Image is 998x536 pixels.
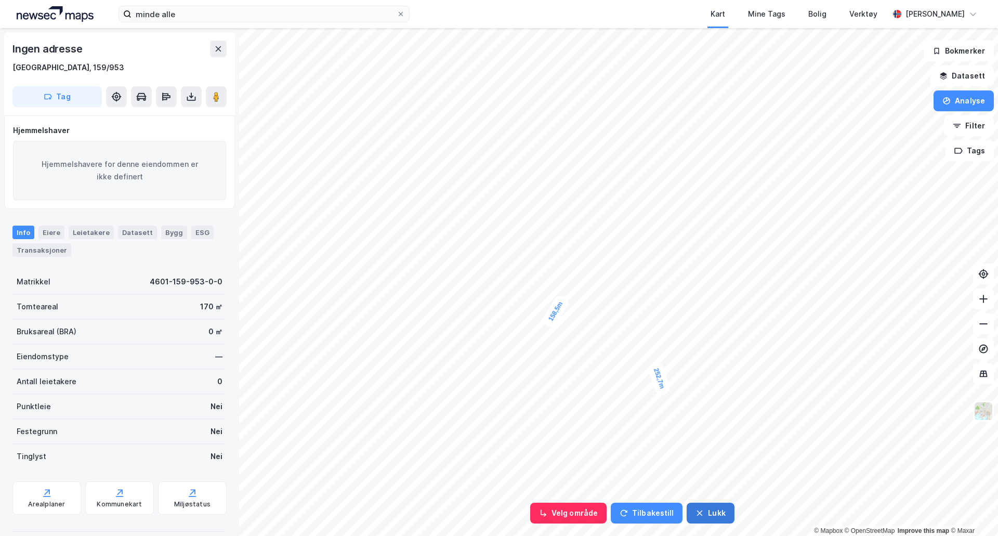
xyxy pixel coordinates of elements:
div: Bruksareal (BRA) [17,325,76,338]
div: Verktøy [849,8,877,20]
div: Antall leietakere [17,375,76,388]
div: Kart [711,8,725,20]
div: Punktleie [17,400,51,413]
input: Søk på adresse, matrikkel, gårdeiere, leietakere eller personer [132,6,397,22]
div: 4601-159-953-0-0 [150,276,222,288]
button: Tag [12,86,102,107]
div: Arealplaner [28,500,65,508]
div: Bolig [808,8,826,20]
img: logo.a4113a55bc3d86da70a041830d287a7e.svg [17,6,94,22]
div: Nei [211,400,222,413]
div: Eiendomstype [17,350,69,363]
div: Datasett [118,226,157,239]
div: [GEOGRAPHIC_DATA], 159/953 [12,61,124,74]
div: — [215,350,222,363]
div: Map marker [647,360,672,397]
button: Bokmerker [924,41,994,61]
button: Lukk [687,503,734,524]
div: Hjemmelshaver [13,124,226,137]
a: OpenStreetMap [845,527,895,534]
button: Datasett [930,66,994,86]
div: 0 [217,375,222,388]
div: Kontrollprogram for chat [946,486,998,536]
div: Miljøstatus [174,500,211,508]
a: Mapbox [814,527,843,534]
div: Festegrunn [17,425,57,438]
div: Kommunekart [97,500,142,508]
div: Eiere [38,226,64,239]
div: Info [12,226,34,239]
div: Tomteareal [17,300,58,313]
div: [PERSON_NAME] [905,8,965,20]
div: Hjemmelshavere for denne eiendommen er ikke definert [13,141,226,200]
div: ESG [191,226,214,239]
iframe: Chat Widget [946,486,998,536]
div: Nei [211,425,222,438]
div: Map marker [541,293,571,330]
button: Tags [946,140,994,161]
a: Improve this map [898,527,949,534]
div: Ingen adresse [12,41,84,57]
button: Tilbakestill [611,503,682,524]
div: Matrikkel [17,276,50,288]
button: Analyse [934,90,994,111]
div: 0 ㎡ [208,325,222,338]
div: Mine Tags [748,8,785,20]
div: Tinglyst [17,450,46,463]
div: Transaksjoner [12,243,71,257]
div: Nei [211,450,222,463]
img: Z [974,401,993,421]
div: 170 ㎡ [200,300,222,313]
button: Filter [944,115,994,136]
div: Leietakere [69,226,114,239]
div: Bygg [161,226,187,239]
button: Velg område [530,503,607,524]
